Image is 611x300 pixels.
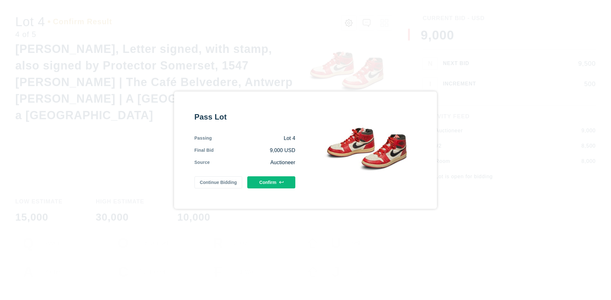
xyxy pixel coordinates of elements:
[247,176,295,188] button: Confirm
[194,176,242,188] button: Continue Bidding
[194,147,214,154] div: Final Bid
[194,159,210,166] div: Source
[210,159,295,166] div: Auctioneer
[212,135,295,142] div: Lot 4
[194,112,295,122] div: Pass Lot
[194,135,212,142] div: Passing
[214,147,295,154] div: 9,000 USD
